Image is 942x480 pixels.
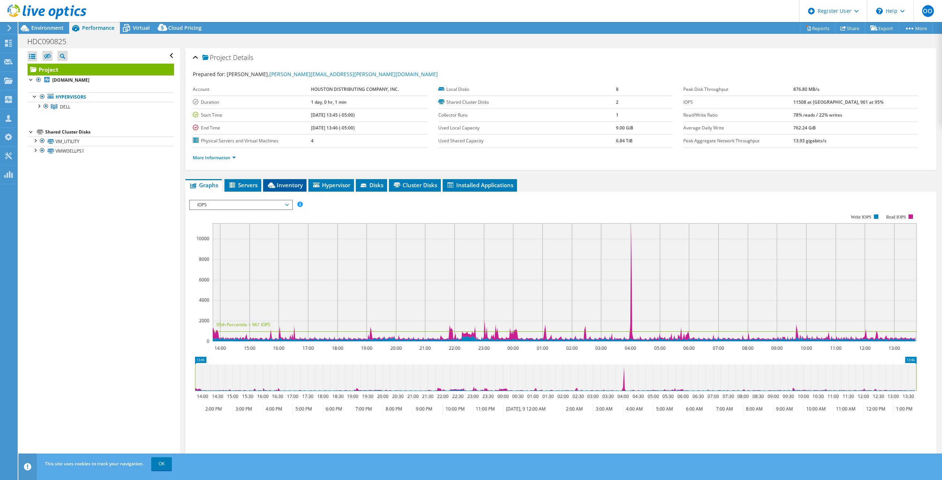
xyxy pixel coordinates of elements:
text: 06:30 [693,393,704,399]
b: 876.80 MB/s [793,86,819,92]
span: Installed Applications [446,181,513,189]
text: 00:00 [497,393,509,399]
text: 00:30 [512,393,524,399]
text: 09:00 [768,393,779,399]
text: 11:30 [843,393,854,399]
h1: HDC090825 [24,38,78,46]
text: 23:00 [478,345,490,351]
label: Read/Write Ratio [683,111,793,119]
text: 21:30 [422,393,433,399]
text: 4000 [199,297,209,303]
text: 16:00 [257,393,269,399]
span: OO [922,5,934,17]
label: Physical Servers and Virtual Machines [193,137,311,145]
text: 18:00 [332,345,343,351]
span: Details [233,53,253,62]
b: 1 [616,112,619,118]
text: 15:30 [242,393,254,399]
text: 22:00 [437,393,449,399]
span: Performance [82,24,114,31]
a: More [899,22,933,34]
b: [DOMAIN_NAME] [52,77,89,83]
span: Project [202,54,231,61]
text: 07:00 [708,393,719,399]
label: Start Time [193,111,311,119]
label: Used Shared Capacity [438,137,616,145]
text: 19:00 [361,345,372,351]
text: 10:00 [801,345,812,351]
text: 02:30 [573,393,584,399]
text: 10000 [196,235,209,242]
label: Collector Runs [438,111,616,119]
text: 21:00 [407,393,419,399]
text: 22:00 [449,345,460,351]
text: 05:00 [648,393,659,399]
b: [DATE] 13:46 (-05:00) [311,125,355,131]
label: Local Disks [438,86,616,93]
text: 95th Percentile = 961 IOPS [216,321,270,328]
a: VM_UTILITY [28,136,174,146]
text: 18:00 [317,393,329,399]
label: Duration [193,99,311,106]
text: 20:30 [392,393,404,399]
svg: \n [876,8,883,14]
text: 0 [207,338,209,344]
label: Shared Cluster Disks [438,99,616,106]
b: 6.84 TiB [616,138,633,144]
text: 06:00 [677,393,689,399]
text: 15:00 [227,393,238,399]
text: 02:00 [566,345,578,351]
text: 12:00 [858,393,869,399]
b: 13.93 gigabits/s [793,138,826,144]
a: Export [865,22,899,34]
text: 14:00 [197,393,208,399]
text: 01:00 [527,393,539,399]
a: VMWDELLPS1 [28,146,174,156]
label: End Time [193,124,311,132]
span: Hypervisor [312,181,350,189]
text: 17:00 [302,345,314,351]
span: Graphs [189,181,218,189]
text: 13:00 [889,345,900,351]
label: Average Daily Write [683,124,793,132]
b: 4 [311,138,314,144]
text: 12:00 [859,345,871,351]
text: 05:00 [654,345,666,351]
h2: Advanced Graph Controls [189,451,277,466]
a: Share [835,22,865,34]
text: 8000 [199,256,209,262]
text: 03:30 [602,393,614,399]
text: 20:00 [377,393,389,399]
b: 78% reads / 22% writes [793,112,842,118]
span: Disks [360,181,383,189]
text: 01:00 [537,345,548,351]
label: Peak Aggregate Network Throughput [683,137,793,145]
span: Inventory [267,181,303,189]
text: Read IOPS [886,214,906,220]
text: 17:30 [302,393,314,399]
div: Shared Cluster Disks [45,128,174,136]
b: 1 day, 0 hr, 1 min [311,99,347,105]
text: 19:00 [347,393,358,399]
text: 03:00 [595,345,607,351]
label: Prepared for: [193,71,226,78]
b: 762.24 GiB [793,125,816,131]
text: 23:30 [482,393,494,399]
a: More Information [193,154,236,161]
text: 11:00 [828,393,839,399]
span: Servers [228,181,258,189]
b: 11508 at [GEOGRAPHIC_DATA], 961 at 95% [793,99,883,105]
a: [PERSON_NAME][EMAIL_ADDRESS][PERSON_NAME][DOMAIN_NAME] [269,71,438,78]
text: 19:30 [362,393,373,399]
text: 07:00 [713,345,724,351]
span: Environment [31,24,64,31]
text: 13:30 [903,393,914,399]
text: 10:30 [812,393,824,399]
text: 01:30 [542,393,554,399]
b: 9.00 GiB [616,125,633,131]
text: 09:30 [783,393,794,399]
label: Account [193,86,311,93]
text: 14:00 [215,345,226,351]
text: Write IOPS [851,214,871,220]
text: 04:00 [625,345,636,351]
